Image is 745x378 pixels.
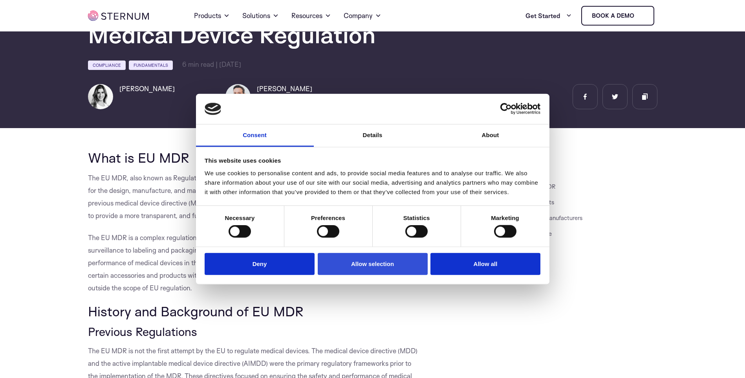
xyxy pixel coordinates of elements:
[456,150,657,156] h3: JUMP TO SECTION
[182,60,187,68] span: 6
[194,2,230,30] a: Products
[430,253,540,275] button: Allow all
[88,325,420,338] h3: Previous Regulations
[88,172,420,222] p: The EU MDR, also known as Regulation (EU) 2017/745, is a regulatory framework that sets out the r...
[205,253,315,275] button: Deny
[88,11,149,21] img: sternum iot
[525,8,572,24] a: Get Started
[311,215,345,221] strong: Preferences
[403,215,430,221] strong: Statistics
[314,125,432,147] a: Details
[196,125,314,147] a: Consent
[88,61,126,70] a: Compliance
[432,125,549,147] a: About
[344,2,381,30] a: Company
[205,156,540,165] div: This website uses cookies
[225,215,255,221] strong: Necessary
[581,6,654,26] a: Book a demo
[205,169,540,197] div: We use cookies to personalise content and ads, to provide social media features and to analyse ou...
[472,103,540,115] a: Usercentrics Cookiebot - opens in a new window
[257,84,312,94] h6: [PERSON_NAME]
[205,103,221,115] img: logo
[491,215,519,221] strong: Marketing
[182,60,218,68] span: min read |
[88,84,113,109] img: Shlomit Cymbalista
[219,60,241,68] span: [DATE]
[88,304,420,319] h2: History and Background of EU MDR
[242,2,279,30] a: Solutions
[88,231,420,294] p: The EU MDR is a complex regulation, covering a wide range of issues, from clinical evaluation and...
[225,84,251,109] img: Igal Zeifman
[637,13,644,19] img: sternum iot
[119,84,175,94] h6: [PERSON_NAME]
[88,150,420,165] h2: What is EU MDR
[129,61,173,70] a: Fundamentals
[318,253,428,275] button: Allow selection
[291,2,331,30] a: Resources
